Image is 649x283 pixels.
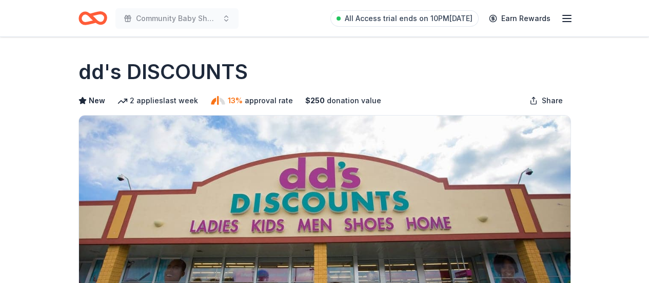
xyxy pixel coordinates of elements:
[345,12,473,25] span: All Access trial ends on 10PM[DATE]
[483,9,557,28] a: Earn Rewards
[305,95,325,107] span: $ 250
[330,10,479,27] a: All Access trial ends on 10PM[DATE]
[136,12,218,25] span: Community Baby Shower
[228,95,243,107] span: 13%
[115,8,239,29] button: Community Baby Shower
[542,95,563,107] span: Share
[78,58,248,86] h1: dd's DISCOUNTS
[245,95,293,107] span: approval rate
[521,90,571,111] button: Share
[117,95,198,107] div: 2 applies last week
[89,95,105,107] span: New
[327,95,381,107] span: donation value
[78,6,107,30] a: Home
